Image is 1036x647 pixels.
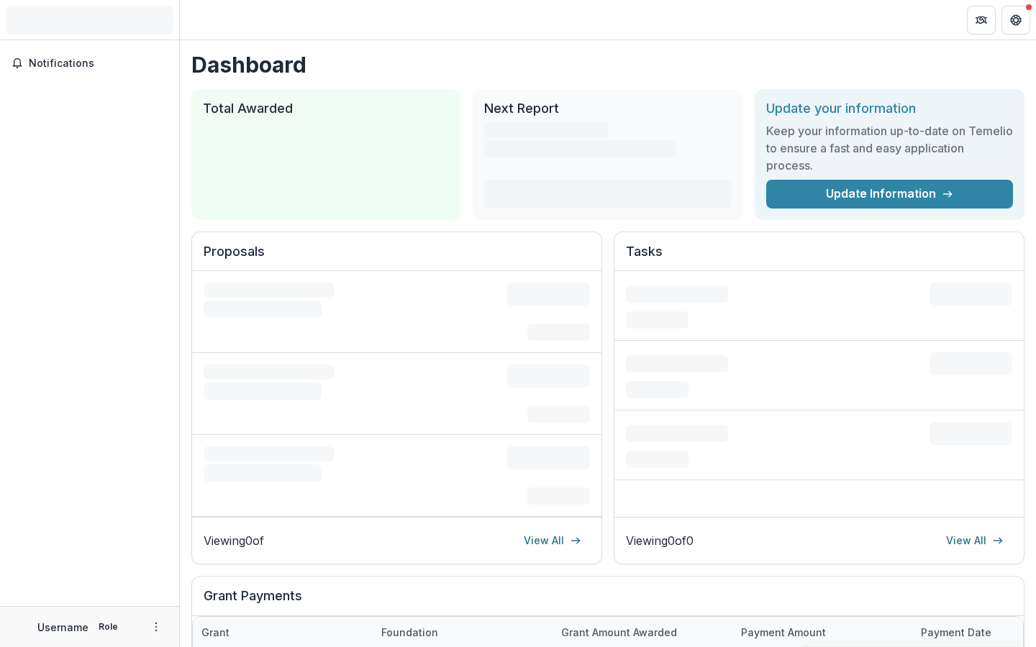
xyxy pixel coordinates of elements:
[626,532,694,549] p: Viewing 0 of 0
[626,244,1012,271] h2: Tasks
[515,529,590,552] a: View All
[203,101,450,116] h2: Total Awarded
[6,52,173,75] button: Notifications
[484,101,731,116] h2: Next Report
[37,620,88,635] p: Username
[204,244,590,271] h2: Proposals
[766,101,1013,116] h2: Update your information
[147,618,165,635] button: More
[766,122,1013,174] h3: Keep your information up-to-date on Temelio to ensure a fast and easy application process.
[204,532,264,549] p: Viewing 0 of
[766,180,1013,208] a: Update Information
[191,52,1024,78] h1: Dashboard
[937,529,1012,552] a: View All
[1001,6,1030,35] button: Get Help
[94,620,122,633] p: Role
[967,6,996,35] button: Partners
[29,58,168,70] span: Notifications
[204,588,1012,615] h2: Grant Payments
